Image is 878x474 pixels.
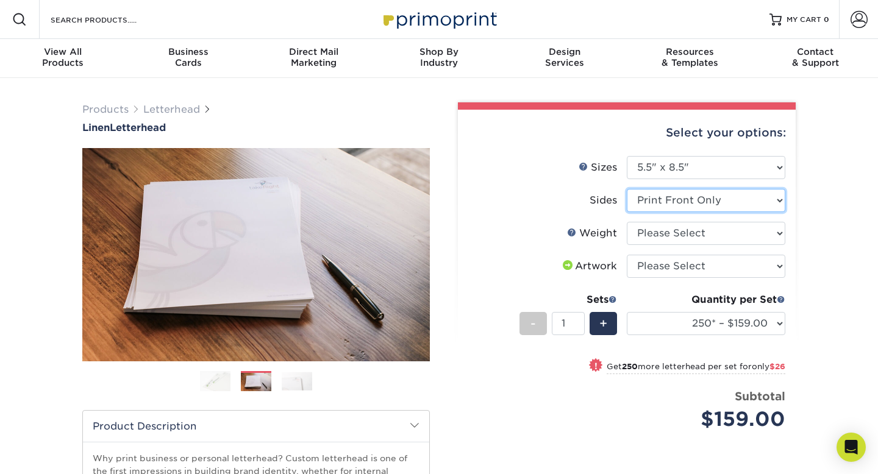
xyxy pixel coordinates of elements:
[378,6,500,32] img: Primoprint
[82,122,110,133] span: Linen
[752,39,878,78] a: Contact& Support
[502,46,627,57] span: Design
[241,373,271,392] img: Letterhead 02
[622,362,638,371] strong: 250
[752,46,878,68] div: & Support
[567,226,617,241] div: Weight
[126,46,251,68] div: Cards
[502,46,627,68] div: Services
[3,437,104,470] iframe: Google Customer Reviews
[837,433,866,462] div: Open Intercom Messenger
[251,46,376,68] div: Marketing
[769,362,785,371] span: $26
[200,370,230,392] img: Letterhead 01
[519,292,617,307] div: Sets
[126,39,251,78] a: BusinessCards
[49,12,168,27] input: SEARCH PRODUCTS.....
[502,39,627,78] a: DesignServices
[627,46,753,57] span: Resources
[376,46,502,57] span: Shop By
[627,46,753,68] div: & Templates
[82,122,430,133] a: LinenLetterhead
[251,46,376,57] span: Direct Mail
[82,148,430,361] img: Linen 02
[607,362,785,374] small: Get more letterhead per set for
[282,372,312,391] img: Letterhead 03
[627,39,753,78] a: Resources& Templates
[82,104,129,115] a: Products
[82,122,430,133] h1: Letterhead
[599,314,607,333] span: +
[143,104,200,115] a: Letterhead
[636,405,785,434] div: $159.00
[468,110,786,156] div: Select your options:
[530,314,536,333] span: -
[752,362,785,371] span: only
[560,259,617,274] div: Artwork
[376,39,502,78] a: Shop ByIndustry
[787,15,821,25] span: MY CART
[251,39,376,78] a: Direct MailMarketing
[752,46,878,57] span: Contact
[579,160,617,175] div: Sizes
[824,15,829,24] span: 0
[590,193,617,208] div: Sides
[594,359,598,372] span: !
[376,46,502,68] div: Industry
[126,46,251,57] span: Business
[83,411,429,442] h2: Product Description
[627,292,785,307] div: Quantity per Set
[735,389,785,403] strong: Subtotal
